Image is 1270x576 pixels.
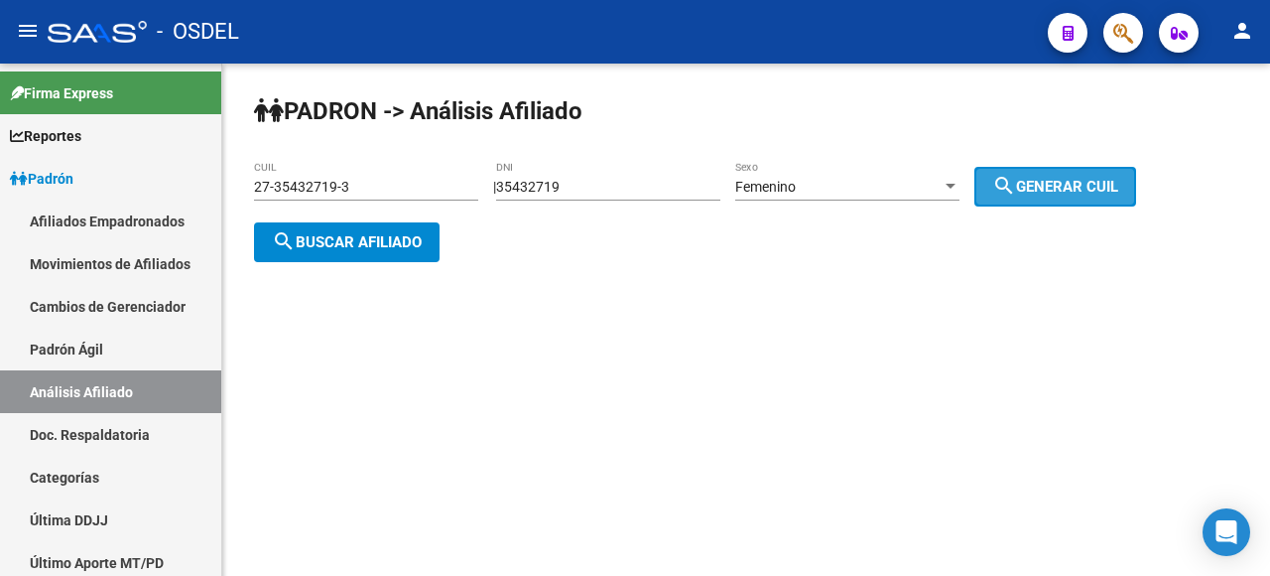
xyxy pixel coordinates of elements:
[272,233,422,251] span: Buscar afiliado
[1203,508,1250,556] div: Open Intercom Messenger
[157,10,239,54] span: - OSDEL
[16,19,40,43] mat-icon: menu
[992,178,1118,196] span: Generar CUIL
[254,222,440,262] button: Buscar afiliado
[10,168,73,190] span: Padrón
[992,174,1016,198] mat-icon: search
[1230,19,1254,43] mat-icon: person
[10,82,113,104] span: Firma Express
[974,167,1136,207] button: Generar CUIL
[493,179,1151,195] div: |
[10,125,81,147] span: Reportes
[272,229,296,253] mat-icon: search
[735,179,796,195] span: Femenino
[254,97,582,125] strong: PADRON -> Análisis Afiliado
